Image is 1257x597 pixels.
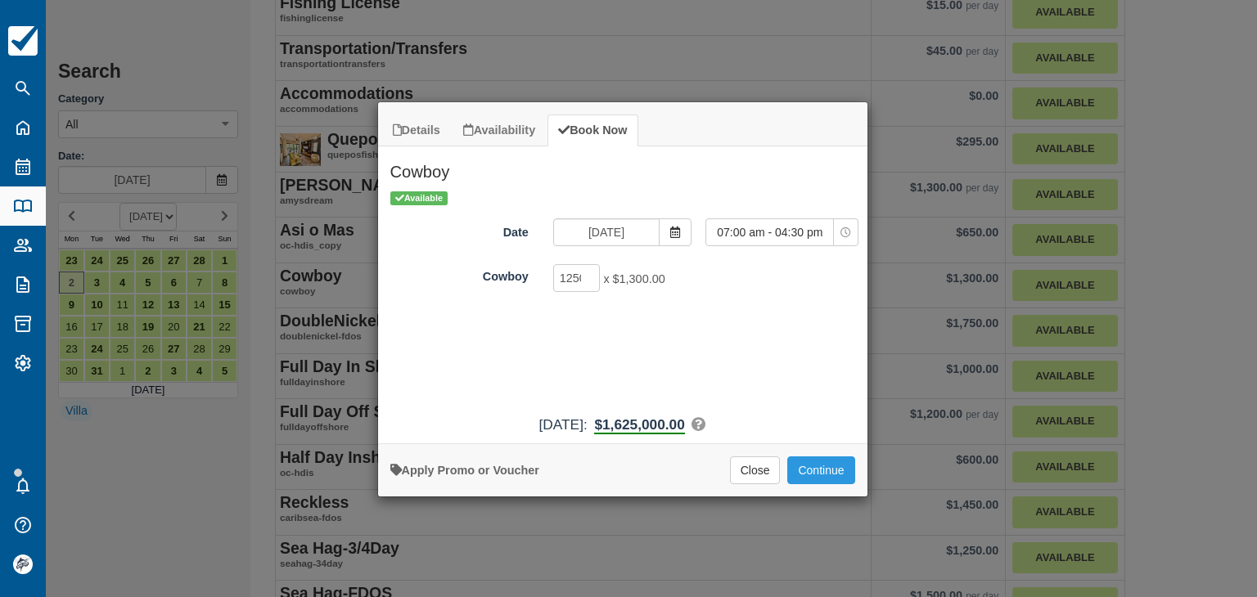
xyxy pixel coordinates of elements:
[730,456,781,484] button: Close
[553,264,601,292] input: Cowboy
[378,146,867,435] div: Item Modal
[594,416,684,434] b: $1,625,000.00
[378,415,867,435] div: :
[603,272,665,285] span: x $1,300.00
[382,114,451,146] a: Details
[453,114,546,146] a: Availability
[539,416,583,433] span: [DATE]
[706,224,833,240] span: 07:00 am - 04:30 pm
[390,464,539,477] a: Apply Voucher
[547,114,638,146] a: Book Now
[378,146,867,189] h2: Cowboy
[378,263,541,285] label: Cowboy
[390,191,448,205] span: Available
[378,218,541,241] label: Date
[787,456,854,484] button: Add to Booking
